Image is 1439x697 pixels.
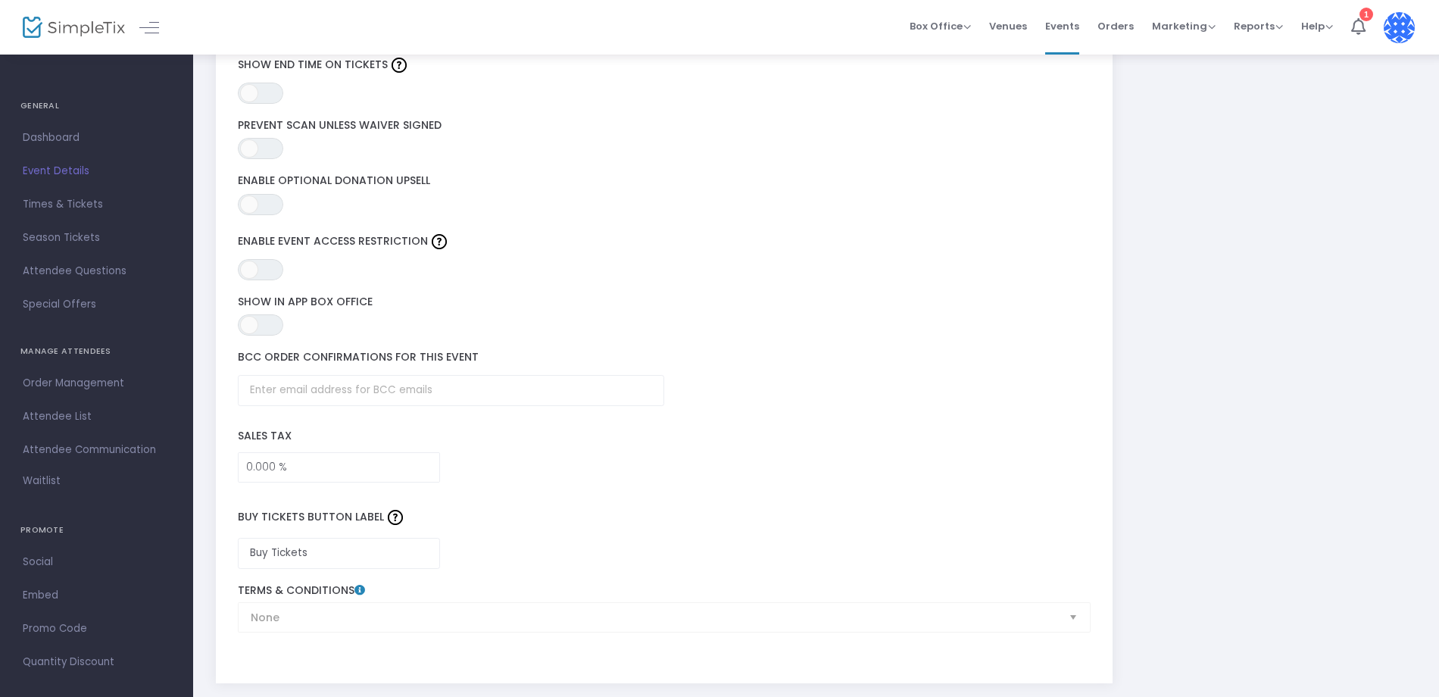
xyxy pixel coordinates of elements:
span: Help [1301,19,1333,33]
input: Enter email address for BCC emails [238,375,664,406]
span: Promo Code [23,619,170,639]
label: Buy Tickets Button Label [230,498,1098,538]
span: Event Details [23,161,170,181]
img: question-mark [388,510,403,525]
span: Attendee Communication [23,440,170,460]
h4: PROMOTE [20,515,173,545]
span: Dashboard [23,128,170,148]
span: Marketing [1152,19,1216,33]
label: Enable Event Access Restriction [238,230,1091,253]
label: Prevent Scan Unless Waiver Signed [238,119,1091,133]
img: question-mark [432,234,447,249]
label: Enable Optional Donation Upsell [238,174,1091,188]
label: BCC order confirmations for this event [238,351,1091,364]
span: Attendee List [23,407,170,427]
span: Special Offers [23,295,170,314]
span: Times & Tickets [23,195,170,214]
span: Quantity Discount [23,652,170,672]
label: Terms & Conditions [238,584,1091,598]
div: 1 [1359,8,1373,21]
img: question-mark [392,58,407,73]
h4: MANAGE ATTENDEES [20,336,173,367]
span: Box Office [910,19,971,33]
h4: GENERAL [20,91,173,121]
label: Show in App Box Office [238,295,1091,309]
span: Waitlist [23,474,61,489]
label: Show End Time on Tickets [238,54,1091,77]
label: Sales Tax [230,421,1098,452]
span: Reports [1234,19,1283,33]
span: Attendee Questions [23,261,170,281]
span: Embed [23,586,170,605]
span: Order Management [23,374,170,393]
span: Orders [1097,7,1134,45]
input: Sales Tax [239,453,439,482]
span: Social [23,552,170,572]
span: Season Tickets [23,228,170,248]
span: Venues [989,7,1027,45]
span: Events [1045,7,1079,45]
